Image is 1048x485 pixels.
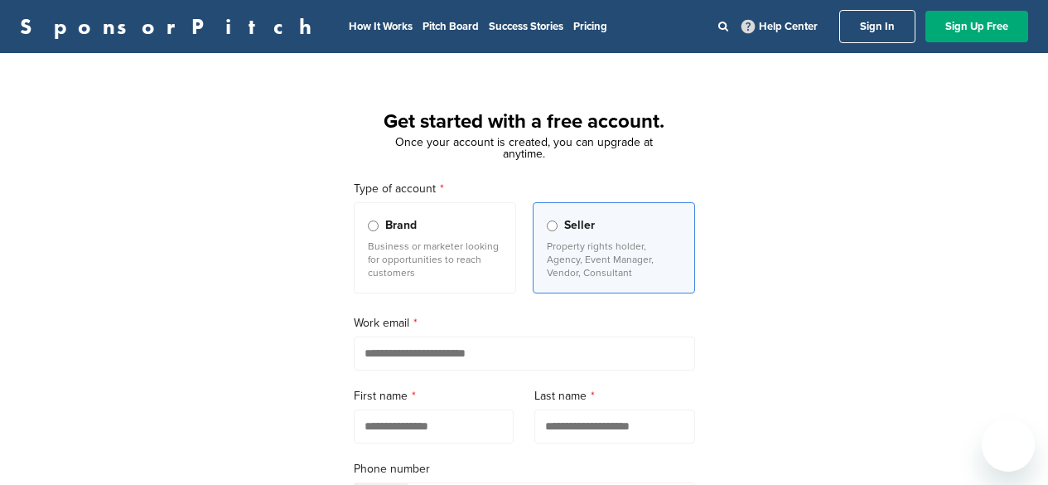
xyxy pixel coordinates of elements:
iframe: Button to launch messaging window [982,419,1035,472]
label: Type of account [354,180,695,198]
a: Sign Up Free [925,11,1028,42]
input: Seller Property rights holder, Agency, Event Manager, Vendor, Consultant [547,221,558,231]
p: Property rights holder, Agency, Event Manager, Vendor, Consultant [547,240,681,279]
label: Phone number [354,460,695,478]
a: Help Center [738,17,821,36]
label: Last name [534,387,695,405]
a: Success Stories [489,20,563,33]
label: Work email [354,314,695,332]
h1: Get started with a free account. [334,107,715,137]
input: Brand Business or marketer looking for opportunities to reach customers [368,221,379,231]
label: First name [354,387,514,405]
a: Pricing [573,20,607,33]
span: Seller [564,216,595,235]
a: SponsorPitch [20,16,322,37]
a: Sign In [839,10,915,43]
span: Brand [385,216,417,235]
span: Once your account is created, you can upgrade at anytime. [395,135,653,161]
a: How It Works [349,20,413,33]
a: Pitch Board [423,20,479,33]
p: Business or marketer looking for opportunities to reach customers [368,240,502,279]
